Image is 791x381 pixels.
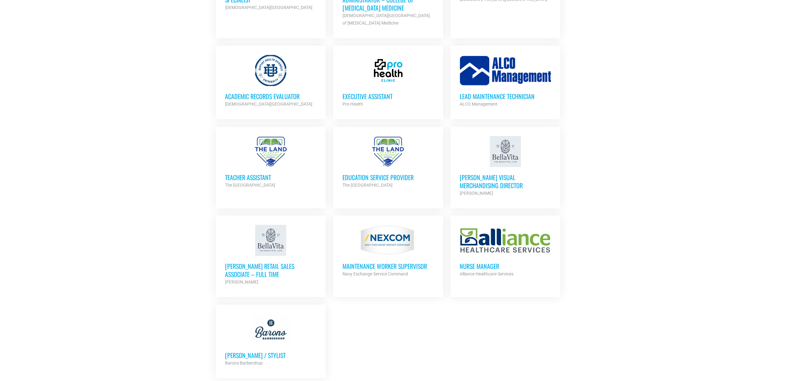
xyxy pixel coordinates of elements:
strong: [PERSON_NAME] [460,191,493,196]
a: [PERSON_NAME] / Stylist Barons Barbershop [216,305,326,376]
strong: Pro Health [343,102,363,107]
a: [PERSON_NAME] Visual Merchandising Director [PERSON_NAME] [450,127,560,206]
a: Education Service Provider The [GEOGRAPHIC_DATA] [333,127,443,198]
strong: [DEMOGRAPHIC_DATA][GEOGRAPHIC_DATA] of [MEDICAL_DATA] Medicine [343,13,430,25]
h3: [PERSON_NAME] Visual Merchandising Director [460,173,551,189]
a: Lead Maintenance Technician ALCO Management [450,46,560,117]
strong: ALCO Management [460,102,498,107]
h3: [PERSON_NAME] / Stylist [225,351,316,359]
h3: Teacher Assistant [225,173,316,181]
a: [PERSON_NAME] Retail Sales Associate – Full Time [PERSON_NAME] [216,215,326,295]
a: Executive Assistant Pro Health [333,46,443,117]
h3: Education Service Provider [343,173,434,181]
h3: Lead Maintenance Technician [460,92,551,100]
strong: The [GEOGRAPHIC_DATA] [225,183,275,188]
a: Teacher Assistant The [GEOGRAPHIC_DATA] [216,127,326,198]
strong: [DEMOGRAPHIC_DATA][GEOGRAPHIC_DATA] [225,5,312,10]
strong: [DEMOGRAPHIC_DATA][GEOGRAPHIC_DATA] [225,102,312,107]
strong: The [GEOGRAPHIC_DATA] [343,183,393,188]
h3: [PERSON_NAME] Retail Sales Associate – Full Time [225,262,316,278]
strong: Barons Barbershop [225,361,263,365]
strong: [PERSON_NAME] [225,279,258,284]
h3: MAINTENANCE WORKER SUPERVISOR [343,262,434,270]
h3: Executive Assistant [343,92,434,100]
strong: Alliance Healthcare Services [460,271,513,276]
h3: Nurse Manager [460,262,551,270]
a: MAINTENANCE WORKER SUPERVISOR Navy Exchange Service Command [333,215,443,287]
a: Nurse Manager Alliance Healthcare Services [450,215,560,287]
h3: Academic Records Evaluator [225,92,316,100]
strong: Navy Exchange Service Command [343,271,408,276]
a: Academic Records Evaluator [DEMOGRAPHIC_DATA][GEOGRAPHIC_DATA] [216,46,326,117]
